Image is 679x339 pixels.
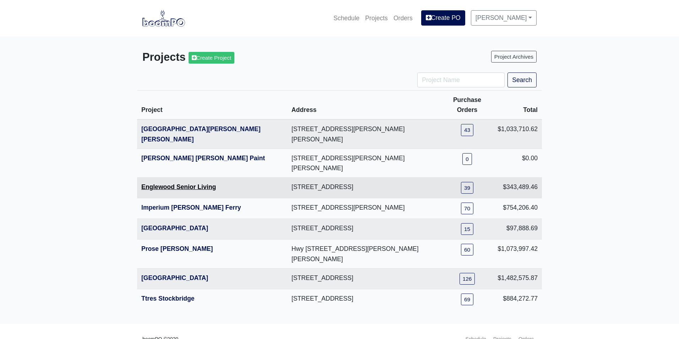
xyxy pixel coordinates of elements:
[493,119,542,149] td: $1,033,710.62
[287,219,441,240] td: [STREET_ADDRESS]
[189,52,234,64] a: Create Project
[142,10,185,26] img: boomPO
[142,51,334,64] h3: Projects
[491,51,537,63] a: Project Archives
[287,240,441,268] td: Hwy [STREET_ADDRESS][PERSON_NAME][PERSON_NAME]
[287,289,441,310] td: [STREET_ADDRESS]
[417,72,505,87] input: Project Name
[287,91,441,120] th: Address
[362,10,391,26] a: Projects
[493,219,542,240] td: $97,888.69
[471,10,537,25] a: [PERSON_NAME]
[462,153,472,165] a: 0
[461,182,473,194] a: 39
[287,149,441,177] td: [STREET_ADDRESS][PERSON_NAME][PERSON_NAME]
[461,203,473,214] a: 70
[461,294,473,305] a: 69
[141,125,261,142] a: [GEOGRAPHIC_DATA][PERSON_NAME][PERSON_NAME]
[287,198,441,219] td: [STREET_ADDRESS][PERSON_NAME]
[493,268,542,289] td: $1,482,575.87
[141,274,208,281] a: [GEOGRAPHIC_DATA]
[493,289,542,310] td: $884,272.77
[493,198,542,219] td: $754,206.40
[493,91,542,120] th: Total
[460,273,475,285] a: 126
[461,223,473,235] a: 15
[461,124,473,136] a: 43
[493,240,542,268] td: $1,073,997.42
[287,268,441,289] td: [STREET_ADDRESS]
[421,10,465,25] a: Create PO
[137,91,287,120] th: Project
[141,204,241,211] a: Imperium [PERSON_NAME] Ferry
[461,244,473,255] a: 60
[141,295,195,302] a: Ttres Stockbridge
[287,178,441,198] td: [STREET_ADDRESS]
[331,10,362,26] a: Schedule
[287,119,441,149] td: [STREET_ADDRESS][PERSON_NAME][PERSON_NAME]
[141,225,208,232] a: [GEOGRAPHIC_DATA]
[141,183,216,190] a: Englewood Senior Living
[493,149,542,177] td: $0.00
[141,155,265,162] a: [PERSON_NAME] [PERSON_NAME] Paint
[507,72,537,87] button: Search
[493,178,542,198] td: $343,489.46
[141,245,213,252] a: Prose [PERSON_NAME]
[391,10,415,26] a: Orders
[441,91,494,120] th: Purchase Orders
